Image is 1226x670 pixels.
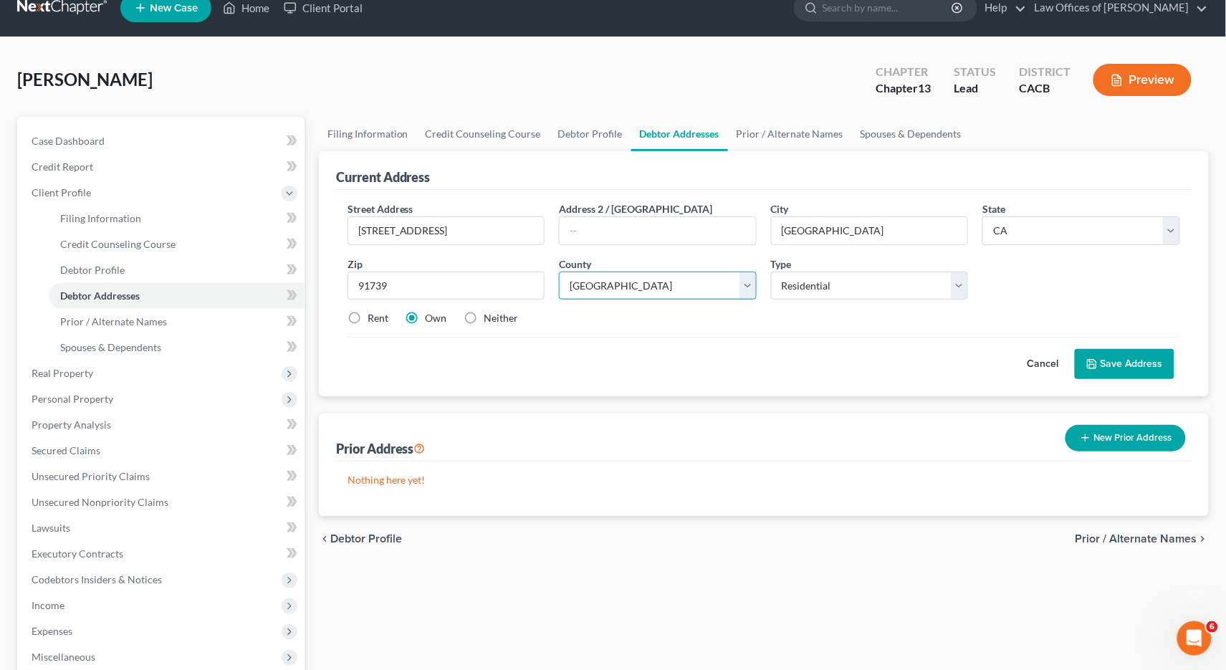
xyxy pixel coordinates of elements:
[550,117,631,151] a: Debtor Profile
[954,64,996,80] div: Status
[559,201,712,216] label: Address 2 / [GEOGRAPHIC_DATA]
[150,3,198,14] span: New Case
[32,651,95,663] span: Miscellaneous
[918,81,931,95] span: 13
[330,533,402,545] span: Debtor Profile
[336,168,431,186] div: Current Address
[1197,533,1209,545] i: chevron_right
[49,257,305,283] a: Debtor Profile
[348,272,545,300] input: XXXXX
[336,440,426,457] div: Prior Address
[876,64,931,80] div: Chapter
[20,541,305,567] a: Executory Contracts
[60,341,161,353] span: Spouses & Dependents
[32,186,91,198] span: Client Profile
[1019,80,1071,97] div: CACB
[32,470,150,482] span: Unsecured Priority Claims
[32,599,64,611] span: Income
[771,257,792,272] label: Type
[426,311,447,325] label: Own
[348,203,413,215] span: Street Address
[728,117,852,151] a: Prior / Alternate Names
[49,231,305,257] a: Credit Counseling Course
[49,335,305,360] a: Spouses & Dependents
[1076,533,1209,545] button: Prior / Alternate Names chevron_right
[1065,425,1186,451] button: New Prior Address
[17,69,153,90] span: [PERSON_NAME]
[772,217,968,244] input: Enter city...
[60,289,140,302] span: Debtor Addresses
[20,464,305,489] a: Unsecured Priority Claims
[1019,64,1071,80] div: District
[417,117,550,151] a: Credit Counseling Course
[32,444,100,456] span: Secured Claims
[60,212,141,224] span: Filing Information
[32,135,105,147] span: Case Dashboard
[876,80,931,97] div: Chapter
[32,393,113,405] span: Personal Property
[20,438,305,464] a: Secured Claims
[49,309,305,335] a: Prior / Alternate Names
[32,547,123,560] span: Executory Contracts
[60,315,167,327] span: Prior / Alternate Names
[60,264,125,276] span: Debtor Profile
[348,217,545,244] input: Enter street address
[319,533,330,545] i: chevron_left
[49,283,305,309] a: Debtor Addresses
[20,154,305,180] a: Credit Report
[319,117,417,151] a: Filing Information
[1075,349,1174,379] button: Save Address
[32,496,168,508] span: Unsecured Nonpriority Claims
[20,128,305,154] a: Case Dashboard
[1012,350,1075,378] button: Cancel
[954,80,996,97] div: Lead
[1207,621,1218,633] span: 6
[348,258,363,270] span: Zip
[1177,621,1212,656] iframe: Intercom live chat
[32,161,93,173] span: Credit Report
[484,311,519,325] label: Neither
[319,533,402,545] button: chevron_left Debtor Profile
[559,258,591,270] span: County
[560,217,756,244] input: --
[20,489,305,515] a: Unsecured Nonpriority Claims
[1076,533,1197,545] span: Prior / Alternate Names
[49,206,305,231] a: Filing Information
[852,117,970,151] a: Spouses & Dependents
[771,203,789,215] span: City
[1093,64,1192,96] button: Preview
[20,412,305,438] a: Property Analysis
[631,117,728,151] a: Debtor Addresses
[32,625,72,637] span: Expenses
[32,522,70,534] span: Lawsuits
[32,573,162,585] span: Codebtors Insiders & Notices
[982,203,1005,215] span: State
[368,311,388,325] label: Rent
[32,418,111,431] span: Property Analysis
[32,367,93,379] span: Real Property
[60,238,176,250] span: Credit Counseling Course
[348,473,1180,487] p: Nothing here yet!
[20,515,305,541] a: Lawsuits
